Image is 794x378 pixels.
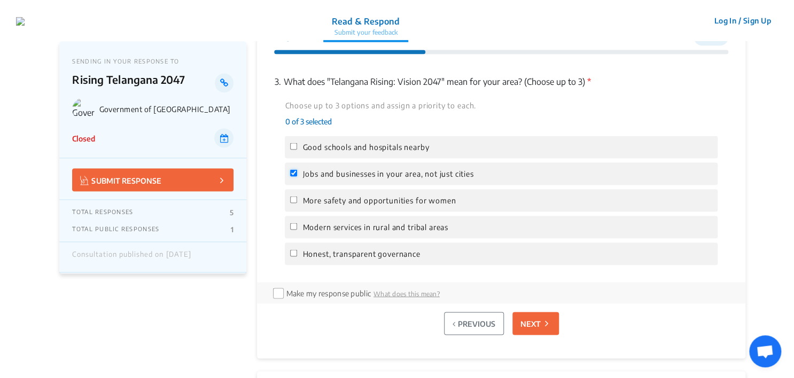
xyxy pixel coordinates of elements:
[512,312,559,335] button: NEXT
[285,116,717,127] div: 0 of 3 selected
[274,76,281,87] span: 3.
[332,15,400,28] p: Read & Respond
[285,100,476,112] label: Choose up to 3 options and assign a priority to each.
[72,73,215,92] p: Rising Telangana 2047
[72,225,159,233] p: TOTAL PUBLIC RESPONSES
[290,249,297,256] input: Honest, transparent governance
[72,250,191,264] div: Consultation published on [DATE]
[72,208,133,216] p: TOTAL RESPONSES
[99,105,233,114] p: Government of [GEOGRAPHIC_DATA]
[373,289,440,297] span: What does this mean?
[274,75,728,88] p: What does "Telangana Rising: Vision 2047" mean for your area? (Choose up to 3)
[231,225,233,233] p: 1
[80,174,161,186] p: SUBMIT RESPONSE
[72,168,233,191] button: SUBMIT RESPONSE
[80,176,89,185] img: Vector.jpg
[302,168,473,179] span: Jobs and businesses in your area, not just cities
[520,318,541,329] p: NEXT
[302,194,456,206] span: More safety and opportunities for women
[302,141,429,153] span: Good schools and hospitals nearby
[72,132,95,144] p: Closed
[290,196,297,203] input: More safety and opportunities for women
[302,221,448,233] span: Modern services in rural and tribal areas
[230,208,233,216] p: 5
[302,248,420,259] span: Honest, transparent governance
[749,335,781,367] div: Open chat
[290,143,297,149] input: Good schools and hospitals nearby
[332,28,400,37] p: Submit your feedback
[444,312,504,335] button: PREVIOUS
[72,98,95,120] img: Government of Telangana logo
[707,12,778,29] button: Log In / Sign Up
[72,58,233,65] p: SENDING IN YOUR RESPONSE TO
[290,169,297,176] input: Jobs and businesses in your area, not just cities
[16,17,25,26] img: jwrukk9bl1z89niicpbx9z0dc3k6
[286,288,370,297] label: Make my response public
[290,223,297,230] input: Modern services in rural and tribal areas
